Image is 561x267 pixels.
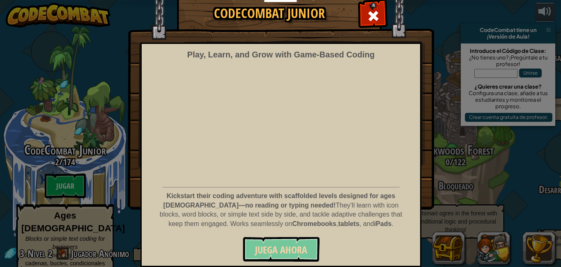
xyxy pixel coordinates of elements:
h1: CodeCombat Junior [185,6,354,21]
strong: tablets [338,220,359,227]
strong: Kickstart their coding adventure with scaffolded levels designed for ages [DEMOGRAPHIC_DATA]—no r... [163,192,395,209]
div: Play, Learn, and Grow with Game‑Based Coding [187,49,375,61]
span: Juega ahora [255,243,307,256]
strong: iPads [374,220,392,227]
button: Juega ahora [243,237,320,262]
p: They’ll learn with icon blocks, word blocks, or simple text side by side, and tackle adaptive cha... [159,192,402,229]
strong: Chromebooks [292,220,336,227]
